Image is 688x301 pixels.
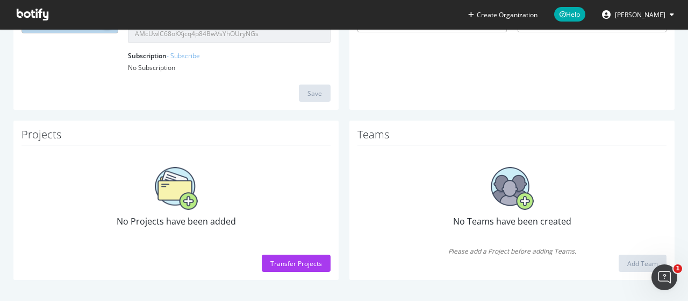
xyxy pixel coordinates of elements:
[651,264,677,290] iframe: Intercom live chat
[673,264,682,273] span: 1
[453,215,571,227] span: No Teams have been created
[357,129,666,145] h1: Teams
[155,167,198,210] img: No Projects have been added
[593,6,683,23] button: [PERSON_NAME]
[554,7,585,22] span: Help
[627,259,658,268] div: Add Team
[357,247,666,256] span: Please add a Project before adding Teams.
[167,51,200,60] a: - Subscribe
[619,259,666,268] a: Add Team
[117,215,236,227] span: No Projects have been added
[299,85,331,102] button: Save
[128,51,200,60] label: Subscription
[468,10,538,20] button: Create Organization
[262,259,331,268] a: Transfer Projects
[270,259,322,268] div: Transfer Projects
[619,255,666,272] button: Add Team
[21,129,331,145] h1: Projects
[307,89,322,98] div: Save
[262,255,331,272] button: Transfer Projects
[128,63,331,72] div: No Subscription
[615,10,665,19] span: Marcel Köhler
[491,167,534,210] img: No Teams have been created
